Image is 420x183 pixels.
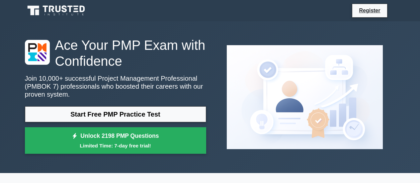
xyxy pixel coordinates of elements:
[25,37,206,69] h1: Ace Your PMP Exam with Confidence
[25,74,206,98] p: Join 10,000+ successful Project Management Professional (PMBOK 7) professionals who boosted their...
[25,127,206,154] a: Unlock 2198 PMP QuestionsLimited Time: 7-day free trial!
[221,40,388,154] img: Project Management Professional (PMBOK 7) Preview
[33,142,198,149] small: Limited Time: 7-day free trial!
[25,106,206,122] a: Start Free PMP Practice Test
[355,6,384,15] a: Register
